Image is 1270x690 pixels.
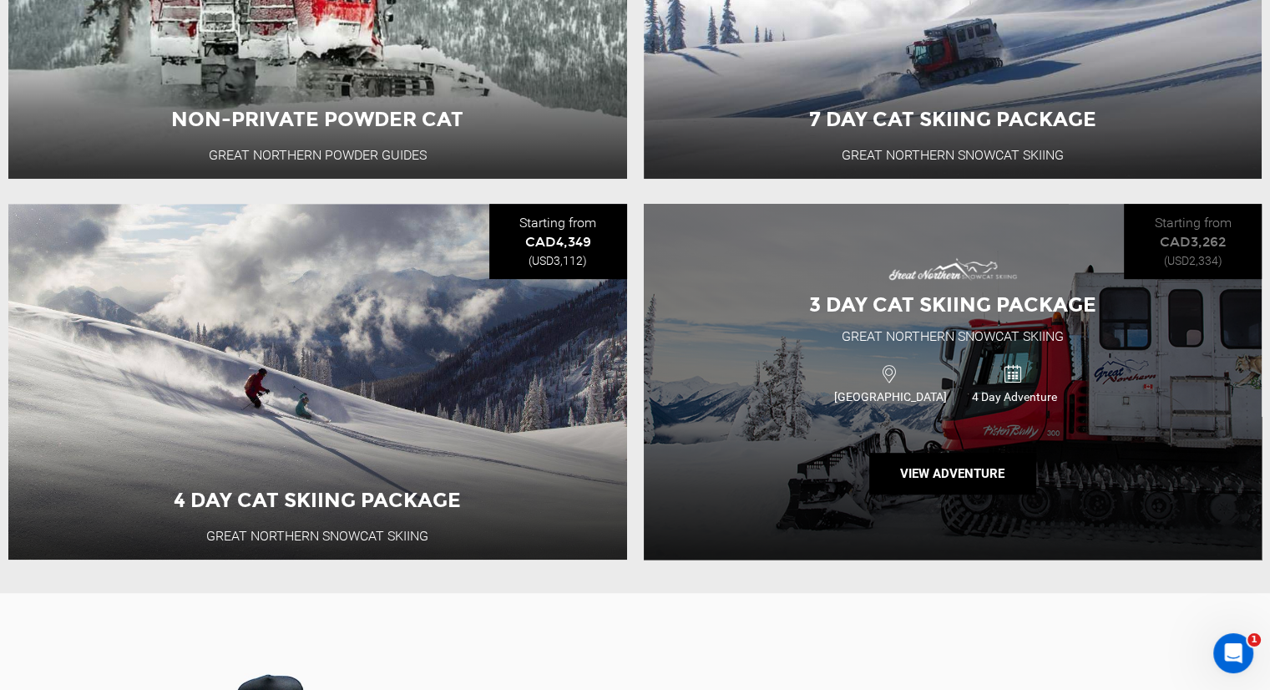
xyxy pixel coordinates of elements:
div: Great Northern Snowcat Skiing [842,327,1064,347]
span: 3 Day Cat Skiing Package [809,292,1096,317]
img: images [886,256,1020,282]
span: 1 [1247,633,1261,647]
span: [GEOGRAPHIC_DATA] [829,388,953,405]
span: 4 Day Adventure [954,388,1076,405]
iframe: Intercom live chat [1213,633,1253,673]
button: View Adventure [869,453,1036,495]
